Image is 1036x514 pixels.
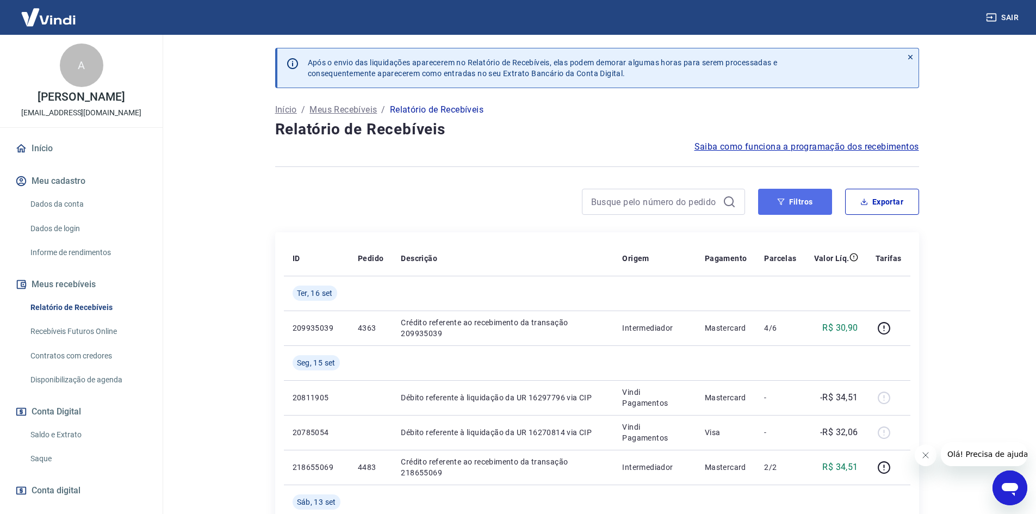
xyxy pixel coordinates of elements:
[845,189,919,215] button: Exportar
[297,497,336,507] span: Sáb, 13 set
[390,103,483,116] p: Relatório de Recebíveis
[293,253,300,264] p: ID
[941,442,1027,466] iframe: Mensagem da empresa
[401,253,437,264] p: Descrição
[622,462,687,473] p: Intermediador
[26,320,150,343] a: Recebíveis Futuros Online
[992,470,1027,505] iframe: Botão para abrir a janela de mensagens
[13,479,150,503] a: Conta digital
[401,427,605,438] p: Débito referente à liquidação da UR 16270814 via CIP
[26,296,150,319] a: Relatório de Recebíveis
[26,218,150,240] a: Dados de login
[820,426,858,439] p: -R$ 32,06
[622,323,687,333] p: Intermediador
[60,44,103,87] div: A
[814,253,849,264] p: Valor Líq.
[26,345,150,367] a: Contratos com credores
[694,140,919,153] a: Saiba como funciona a programação dos recebimentos
[293,427,340,438] p: 20785054
[297,357,336,368] span: Seg, 15 set
[358,253,383,264] p: Pedido
[705,392,747,403] p: Mastercard
[401,317,605,339] p: Crédito referente ao recebimento da transação 209935039
[764,462,796,473] p: 2/2
[301,103,305,116] p: /
[308,57,778,79] p: Após o envio das liquidações aparecerem no Relatório de Recebíveis, elas podem demorar algumas ho...
[26,241,150,264] a: Informe de rendimentos
[13,137,150,160] a: Início
[297,288,333,299] span: Ter, 16 set
[984,8,1023,28] button: Sair
[358,462,383,473] p: 4483
[622,387,687,408] p: Vindi Pagamentos
[764,253,796,264] p: Parcelas
[758,189,832,215] button: Filtros
[705,462,747,473] p: Mastercard
[591,194,718,210] input: Busque pelo número do pedido
[705,253,747,264] p: Pagamento
[26,448,150,470] a: Saque
[13,1,84,34] img: Vindi
[381,103,385,116] p: /
[13,273,150,296] button: Meus recebíveis
[358,323,383,333] p: 4363
[764,392,796,403] p: -
[622,253,649,264] p: Origem
[705,427,747,438] p: Visa
[822,461,858,474] p: R$ 34,51
[275,103,297,116] a: Início
[876,253,902,264] p: Tarifas
[401,392,605,403] p: Débito referente à liquidação da UR 16297796 via CIP
[293,462,340,473] p: 218655069
[32,483,80,498] span: Conta digital
[26,193,150,215] a: Dados da conta
[38,91,125,103] p: [PERSON_NAME]
[293,392,340,403] p: 20811905
[7,8,91,16] span: Olá! Precisa de ajuda?
[293,323,340,333] p: 209935039
[822,321,858,335] p: R$ 30,90
[764,427,796,438] p: -
[26,369,150,391] a: Disponibilização de agenda
[309,103,377,116] a: Meus Recebíveis
[21,107,141,119] p: [EMAIL_ADDRESS][DOMAIN_NAME]
[915,444,936,466] iframe: Fechar mensagem
[13,169,150,193] button: Meu cadastro
[26,424,150,446] a: Saldo e Extrato
[764,323,796,333] p: 4/6
[401,456,605,478] p: Crédito referente ao recebimento da transação 218655069
[275,119,919,140] h4: Relatório de Recebíveis
[705,323,747,333] p: Mastercard
[820,391,858,404] p: -R$ 34,51
[622,422,687,443] p: Vindi Pagamentos
[13,400,150,424] button: Conta Digital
